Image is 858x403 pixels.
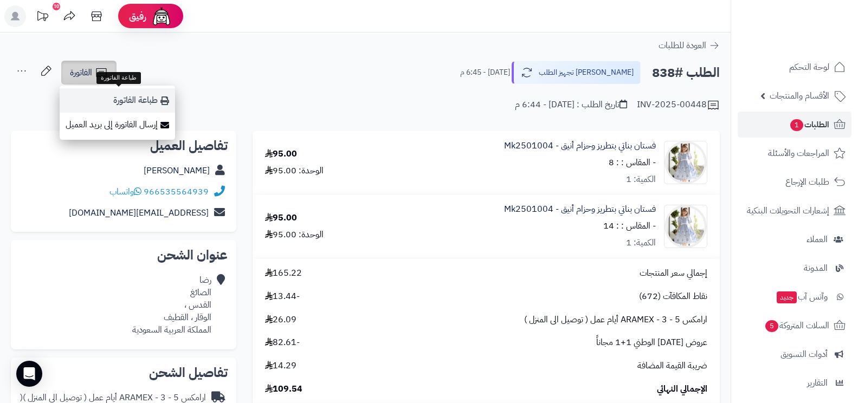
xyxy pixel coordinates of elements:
[265,212,297,224] div: 95.00
[639,290,707,303] span: نقاط المكافآت (672)
[789,60,829,75] span: لوحة التحكم
[659,39,706,52] span: العودة للطلبات
[804,261,828,276] span: المدونة
[768,146,829,161] span: المراجعات والأسئلة
[504,203,656,216] a: فستان بناتي بتطريز وحزام أنيق - Mk2501004
[29,5,56,30] a: تحديثات المنصة
[637,99,720,112] div: INV-2025-00448
[265,314,296,326] span: 26.09
[807,375,828,391] span: التقارير
[265,148,297,160] div: 95.00
[776,289,828,304] span: وآتس آب
[596,336,707,349] span: عروض [DATE] الوطني 1+1 مجاناً
[665,205,707,248] img: 1739125954-IMG_7240-90x90.jpeg
[738,284,851,310] a: وآتس آبجديد
[738,112,851,138] a: الطلبات1
[265,165,324,177] div: الوحدة: 95.00
[657,383,707,395] span: الإجمالي النهائي
[738,341,851,367] a: أدوات التسويق
[20,366,228,379] h2: تفاصيل الشحن
[20,249,228,262] h2: عنوان الشحن
[789,117,829,132] span: الطلبات
[785,174,829,190] span: طلبات الإرجاع
[738,54,851,80] a: لوحة التحكم
[265,360,296,372] span: 14.29
[109,185,141,198] a: واتساب
[265,229,324,241] div: الوحدة: 95.00
[764,318,829,333] span: السلات المتروكة
[807,232,828,247] span: العملاء
[265,267,302,279] span: 165.22
[144,185,209,198] a: 966535564939
[512,61,641,84] button: [PERSON_NAME] تجهيز الطلب
[129,10,146,23] span: رفيق
[738,169,851,195] a: طلبات الإرجاع
[265,383,302,395] span: 109.54
[16,361,42,387] div: Open Intercom Messenger
[747,203,829,218] span: إشعارات التحويلات البنكية
[637,360,707,372] span: ضريبة القيمة المضافة
[460,67,510,78] small: [DATE] - 6:45 م
[53,3,60,10] div: 10
[265,290,300,303] span: -13.44
[60,113,175,137] a: إرسال الفاتورة إلى بريد العميل
[738,255,851,281] a: المدونة
[738,226,851,252] a: العملاء
[640,267,707,279] span: إجمالي سعر المنتجات
[790,119,804,132] span: 1
[652,62,720,84] h2: الطلب #838
[738,140,851,166] a: المراجعات والأسئلة
[765,320,779,333] span: 5
[132,274,211,336] div: رضا الصائغ القدس ، الوقار ، القطيف المملكة العربية السعودية
[665,141,707,184] img: 1739125954-IMG_7240-90x90.jpeg
[777,291,797,303] span: جديد
[738,313,851,339] a: السلات المتروكة5
[265,336,300,349] span: -82.61
[738,370,851,396] a: التقارير
[603,219,656,232] small: - المقاس : : 14
[770,88,829,103] span: الأقسام والمنتجات
[659,39,720,52] a: العودة للطلبات
[738,198,851,224] a: إشعارات التحويلات البنكية
[96,72,141,84] div: طباعة الفاتورة
[626,237,656,249] div: الكمية: 1
[60,88,175,113] a: طباعة الفاتورة
[515,99,627,111] div: تاريخ الطلب : [DATE] - 6:44 م
[504,140,656,152] a: فستان بناتي بتطريز وحزام أنيق - Mk2501004
[69,206,209,219] a: [EMAIL_ADDRESS][DOMAIN_NAME]
[151,5,172,27] img: ai-face.png
[524,314,707,326] span: ارامكس ARAMEX - 3 - 5 أيام عمل ( توصيل الى المنزل )
[609,156,656,169] small: - المقاس : : 8
[144,164,210,177] a: [PERSON_NAME]
[626,173,656,186] div: الكمية: 1
[61,61,117,84] a: الفاتورة
[70,66,92,79] span: الفاتورة
[784,8,848,31] img: logo-2.png
[20,139,228,152] h2: تفاصيل العميل
[780,347,828,362] span: أدوات التسويق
